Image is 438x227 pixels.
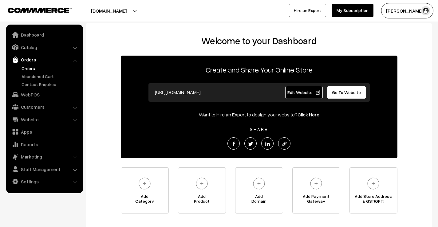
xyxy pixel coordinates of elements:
div: Want to Hire an Expert to design your website? [121,111,397,118]
span: Add Product [178,194,226,206]
a: Catalog [8,42,81,53]
a: Add PaymentGateway [292,167,340,213]
a: Marketing [8,151,81,162]
a: Add Store Address& GST(OPT) [349,167,397,213]
a: Apps [8,126,81,137]
img: user [421,6,430,15]
a: WebPOS [8,89,81,100]
h2: Welcome to your Dashboard [92,35,426,46]
a: Settings [8,176,81,187]
a: Abandoned Cart [20,73,81,80]
a: AddCategory [121,167,169,213]
a: Orders [8,54,81,65]
a: Hire an Expert [289,4,326,17]
a: My Subscription [332,4,373,17]
a: AddDomain [235,167,283,213]
span: Add Payment Gateway [293,194,340,206]
a: AddProduct [178,167,226,213]
a: Contact Enquires [20,81,81,88]
a: Edit Website [285,86,323,99]
button: [PERSON_NAME]… [381,3,433,18]
a: Website [8,114,81,125]
span: Edit Website [287,90,320,95]
a: Click Here [298,112,319,118]
span: SHARE [247,127,271,132]
span: Add Domain [235,194,283,206]
button: [DOMAIN_NAME] [69,3,148,18]
span: Go To Website [332,90,361,95]
img: COMMMERCE [8,8,72,13]
img: plus.svg [136,175,153,192]
a: Go To Website [327,86,366,99]
img: plus.svg [251,175,267,192]
a: Reports [8,139,81,150]
a: Orders [20,65,81,72]
span: Add Category [121,194,168,206]
p: Create and Share Your Online Store [121,64,397,75]
a: Customers [8,101,81,112]
a: COMMMERCE [8,6,61,14]
img: plus.svg [308,175,325,192]
img: plus.svg [365,175,382,192]
span: Add Store Address & GST(OPT) [350,194,397,206]
a: Dashboard [8,29,81,40]
img: plus.svg [193,175,210,192]
a: Staff Management [8,164,81,175]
